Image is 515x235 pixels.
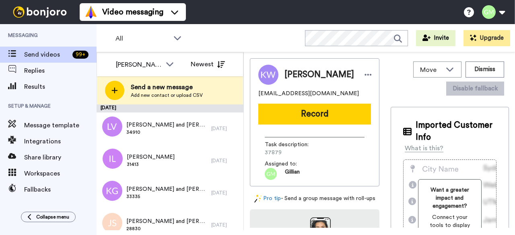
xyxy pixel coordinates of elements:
span: Gillian [285,168,300,180]
span: Results [24,82,97,92]
button: Newest [185,56,231,72]
div: [DATE] [97,104,243,112]
span: Collapse menu [36,214,69,220]
span: 28830 [126,225,207,232]
button: Disable fallback [446,82,504,96]
button: Record [258,104,371,125]
span: Assigned to: [265,160,321,168]
span: Want a greater impact and engagement? [425,186,475,210]
div: [PERSON_NAME] [116,60,162,69]
span: [PERSON_NAME] and [PERSON_NAME] [126,185,207,193]
span: [PERSON_NAME] and [PERSON_NAME] [126,121,207,129]
span: Send videos [24,50,69,59]
a: Pro tip [254,194,281,203]
span: Send a new message [131,82,203,92]
button: Invite [416,30,455,46]
img: Image of Karen Williams [258,65,278,85]
img: lv.png [102,116,122,137]
img: il.png [103,149,123,169]
button: Upgrade [463,30,510,46]
img: kg.png [102,181,122,201]
div: 99 + [72,51,89,59]
div: - Send a group message with roll-ups [250,194,379,203]
span: [PERSON_NAME] [127,153,175,161]
span: Share library [24,153,97,162]
span: Imported Customer Info [416,119,496,143]
span: All [115,34,169,43]
button: Dismiss [466,61,504,78]
span: [EMAIL_ADDRESS][DOMAIN_NAME] [258,90,359,98]
span: Message template [24,121,97,130]
div: [DATE] [211,190,239,196]
span: Video messaging [102,6,163,18]
span: Replies [24,66,97,76]
span: Task description : [265,141,321,149]
img: magic-wand.svg [254,194,262,203]
span: 34910 [126,129,207,135]
span: 37879 [265,149,341,157]
span: 31413 [127,161,175,168]
span: Integrations [24,137,97,146]
span: Workspaces [24,169,97,178]
img: bj-logo-header-white.svg [10,6,70,18]
span: 33335 [126,193,207,200]
span: [PERSON_NAME] [284,69,354,81]
img: js.png [102,213,122,233]
span: Move [420,65,442,75]
span: [PERSON_NAME] and [PERSON_NAME] [126,217,207,225]
div: [DATE] [211,125,239,132]
div: [DATE] [211,157,239,164]
button: Collapse menu [21,212,76,222]
img: gm.png [265,168,277,180]
div: What is this? [405,143,443,153]
span: Add new contact or upload CSV [131,92,203,98]
div: [DATE] [211,222,239,228]
span: Fallbacks [24,185,97,194]
img: vm-color.svg [84,6,97,18]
